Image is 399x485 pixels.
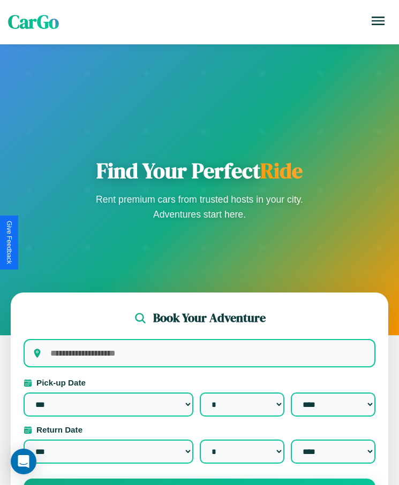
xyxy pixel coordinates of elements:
span: CarGo [8,9,59,35]
p: Rent premium cars from trusted hosts in your city. Adventures start here. [93,192,307,222]
div: Give Feedback [5,221,13,264]
label: Pick-up Date [24,378,375,387]
label: Return Date [24,425,375,434]
h2: Book Your Adventure [153,310,266,326]
h1: Find Your Perfect [93,158,307,183]
div: Open Intercom Messenger [11,449,36,474]
span: Ride [260,156,303,185]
